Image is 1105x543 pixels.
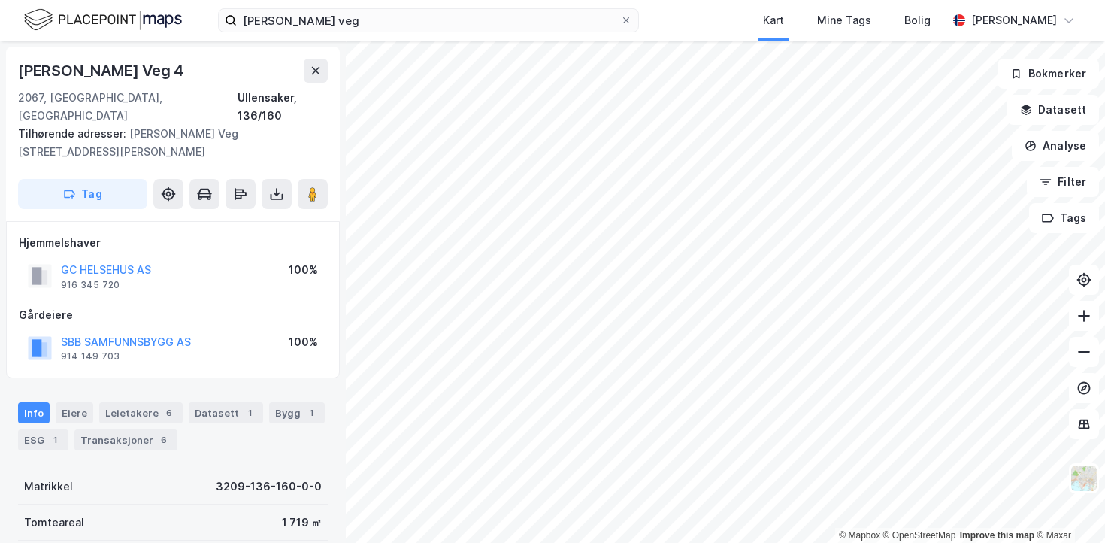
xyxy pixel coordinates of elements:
[47,432,62,447] div: 1
[960,530,1034,541] a: Improve this map
[763,11,784,29] div: Kart
[1012,131,1099,161] button: Analyse
[18,429,68,450] div: ESG
[189,402,263,423] div: Datasett
[237,9,620,32] input: Søk på adresse, matrikkel, gårdeiere, leietakere eller personer
[238,89,328,125] div: Ullensaker, 136/160
[304,405,319,420] div: 1
[156,432,171,447] div: 6
[998,59,1099,89] button: Bokmerker
[18,125,316,161] div: [PERSON_NAME] Veg [STREET_ADDRESS][PERSON_NAME]
[289,333,318,351] div: 100%
[817,11,871,29] div: Mine Tags
[1027,167,1099,197] button: Filter
[971,11,1057,29] div: [PERSON_NAME]
[24,7,182,33] img: logo.f888ab2527a4732fd821a326f86c7f29.svg
[1070,464,1098,493] img: Z
[1030,471,1105,543] iframe: Chat Widget
[19,234,327,252] div: Hjemmelshaver
[282,514,322,532] div: 1 719 ㎡
[904,11,931,29] div: Bolig
[19,306,327,324] div: Gårdeiere
[18,179,147,209] button: Tag
[18,402,50,423] div: Info
[99,402,183,423] div: Leietakere
[242,405,257,420] div: 1
[883,530,956,541] a: OpenStreetMap
[61,279,120,291] div: 916 345 720
[18,89,238,125] div: 2067, [GEOGRAPHIC_DATA], [GEOGRAPHIC_DATA]
[1030,471,1105,543] div: Kontrollprogram for chat
[61,350,120,363] div: 914 149 703
[24,514,84,532] div: Tomteareal
[216,478,322,496] div: 3209-136-160-0-0
[162,405,177,420] div: 6
[839,530,880,541] a: Mapbox
[56,402,93,423] div: Eiere
[1007,95,1099,125] button: Datasett
[1029,203,1099,233] button: Tags
[74,429,177,450] div: Transaksjoner
[289,261,318,279] div: 100%
[269,402,325,423] div: Bygg
[18,59,186,83] div: [PERSON_NAME] Veg 4
[18,127,129,140] span: Tilhørende adresser:
[24,478,73,496] div: Matrikkel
